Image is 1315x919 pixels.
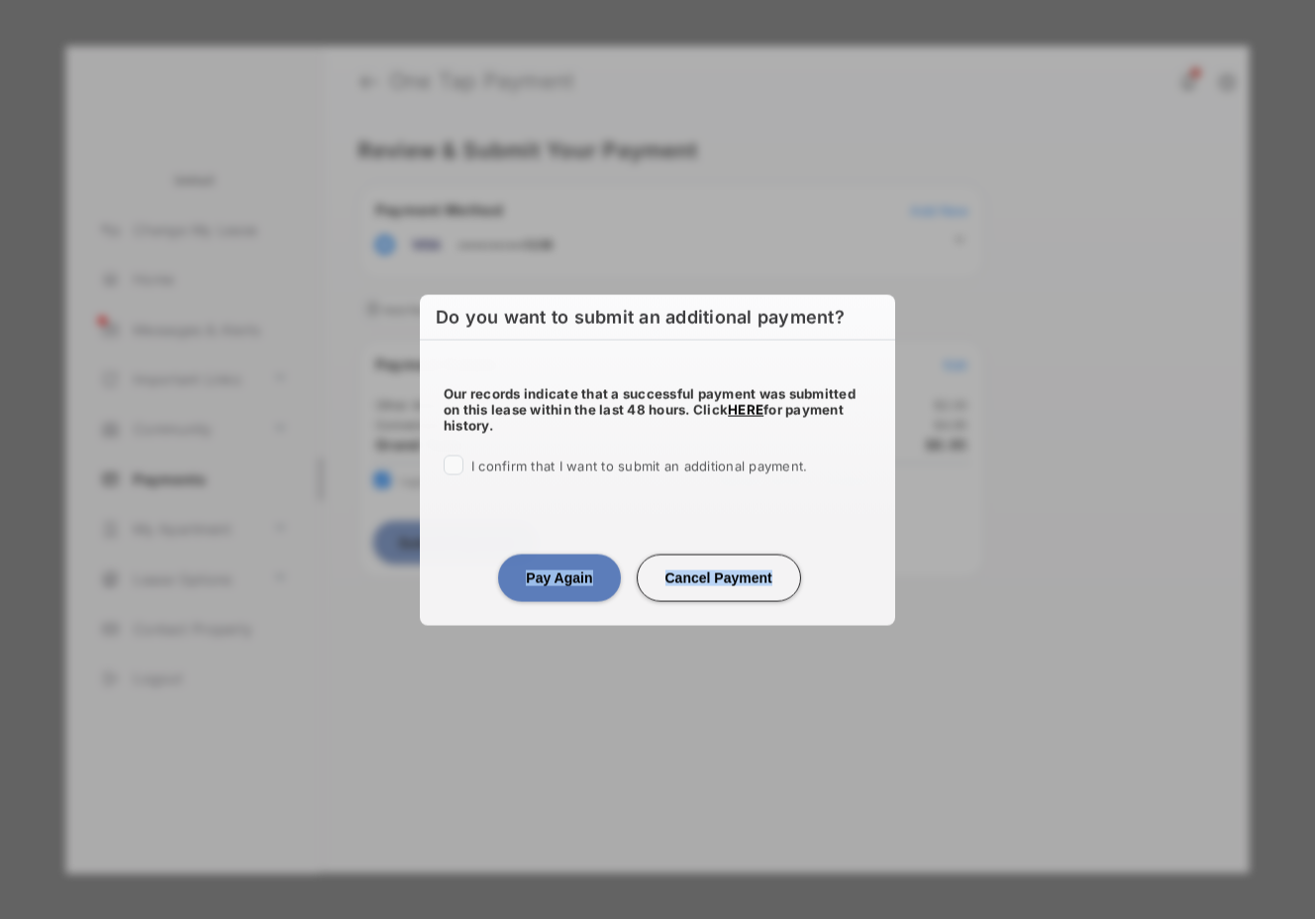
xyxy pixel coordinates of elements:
[420,294,895,340] h2: Do you want to submit an additional payment?
[471,459,807,474] span: I confirm that I want to submit an additional payment.
[637,555,801,602] button: Cancel Payment
[728,402,763,418] a: HERE
[444,386,871,434] h5: Our records indicate that a successful payment was submitted on this lease within the last 48 hou...
[498,555,620,602] button: Pay Again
